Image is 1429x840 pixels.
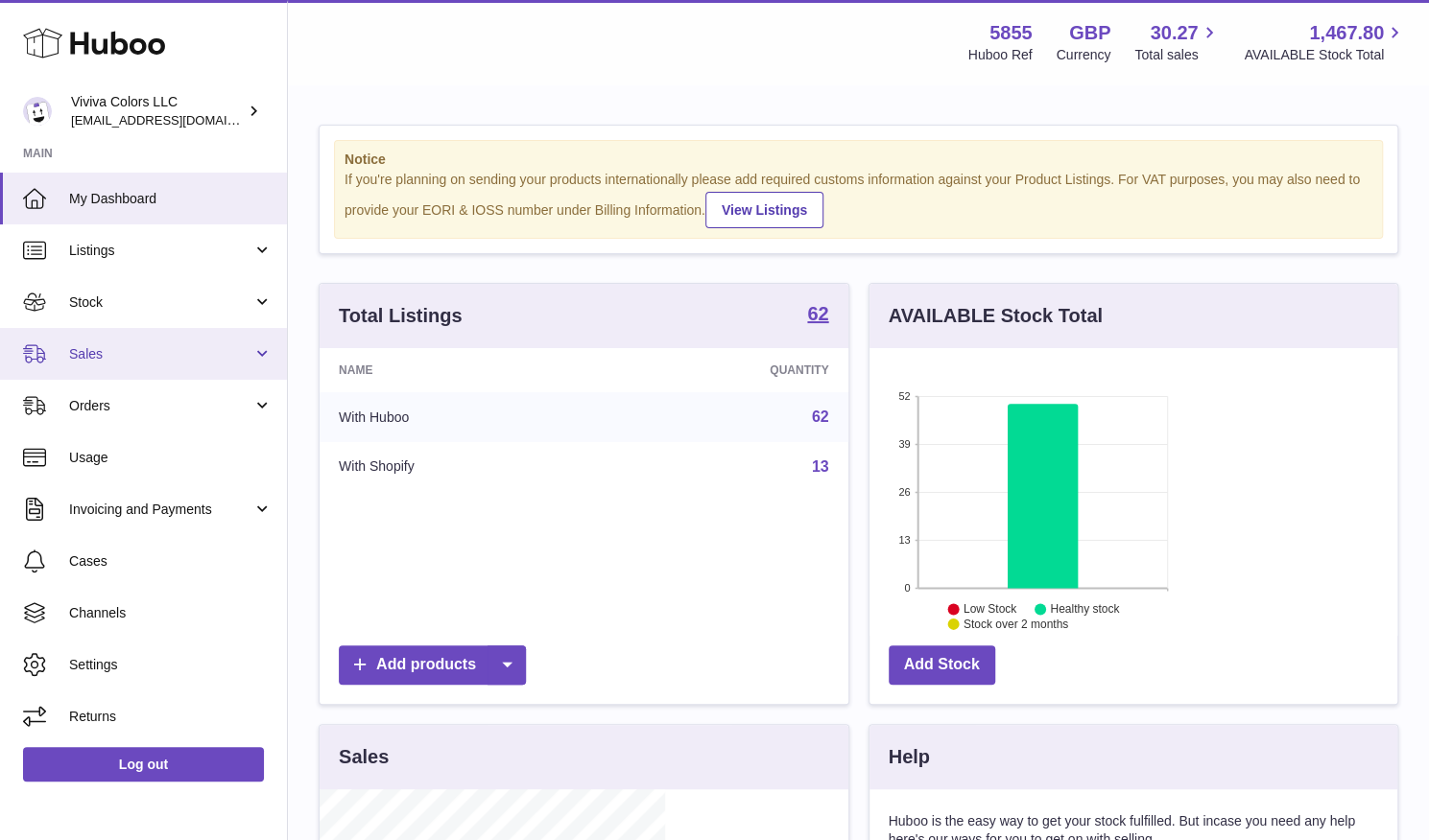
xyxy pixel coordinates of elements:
td: With Huboo [320,392,605,442]
span: Invoicing and Payments [69,501,252,519]
text: 39 [898,438,910,450]
a: 62 [812,408,829,425]
span: Stock [69,293,252,312]
a: 13 [812,458,829,475]
a: View Listings [705,192,823,228]
a: Add Stock [889,645,995,685]
span: Sales [69,345,252,363]
span: Channels [69,604,273,622]
text: 26 [898,486,910,498]
text: 0 [904,582,910,594]
strong: GBP [1069,20,1110,46]
div: Currency [1057,46,1111,64]
h3: Sales [339,744,389,770]
span: Orders [69,397,252,415]
td: With Shopify [320,442,605,492]
a: 1,467.80 AVAILABLE Stock Total [1244,20,1406,64]
th: Quantity [605,348,848,392]
text: Healthy stock [1050,602,1120,616]
span: Returns [69,708,273,726]
span: Settings [69,656,273,674]
span: Cases [69,552,273,571]
span: AVAILABLE Stock Total [1244,46,1406,64]
a: 62 [807,304,828,327]
a: 30.27 Total sales [1134,20,1220,64]
h3: Help [889,744,930,770]
text: Low Stock [963,602,1016,616]
strong: 62 [807,304,828,323]
text: Stock over 2 months [963,618,1067,631]
span: Usage [69,449,273,467]
img: admin@vivivacolors.com [23,97,52,126]
div: If you're planning on sending your products internationally please add required customs informati... [345,171,1372,228]
span: [EMAIL_ADDRESS][DOMAIN_NAME] [71,112,282,128]
text: 52 [898,390,910,402]
span: Total sales [1134,46,1220,64]
strong: Notice [345,151,1372,169]
div: Huboo Ref [968,46,1033,64]
span: 30.27 [1150,20,1198,46]
h3: AVAILABLE Stock Total [889,303,1103,329]
strong: 5855 [989,20,1033,46]
div: Viviva Colors LLC [71,93,244,129]
h3: Total Listings [339,303,463,329]
span: My Dashboard [69,190,273,208]
th: Name [320,348,605,392]
span: Listings [69,242,252,260]
a: Log out [23,747,264,782]
text: 13 [898,534,910,546]
a: Add products [339,645,526,685]
span: 1,467.80 [1309,20,1384,46]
